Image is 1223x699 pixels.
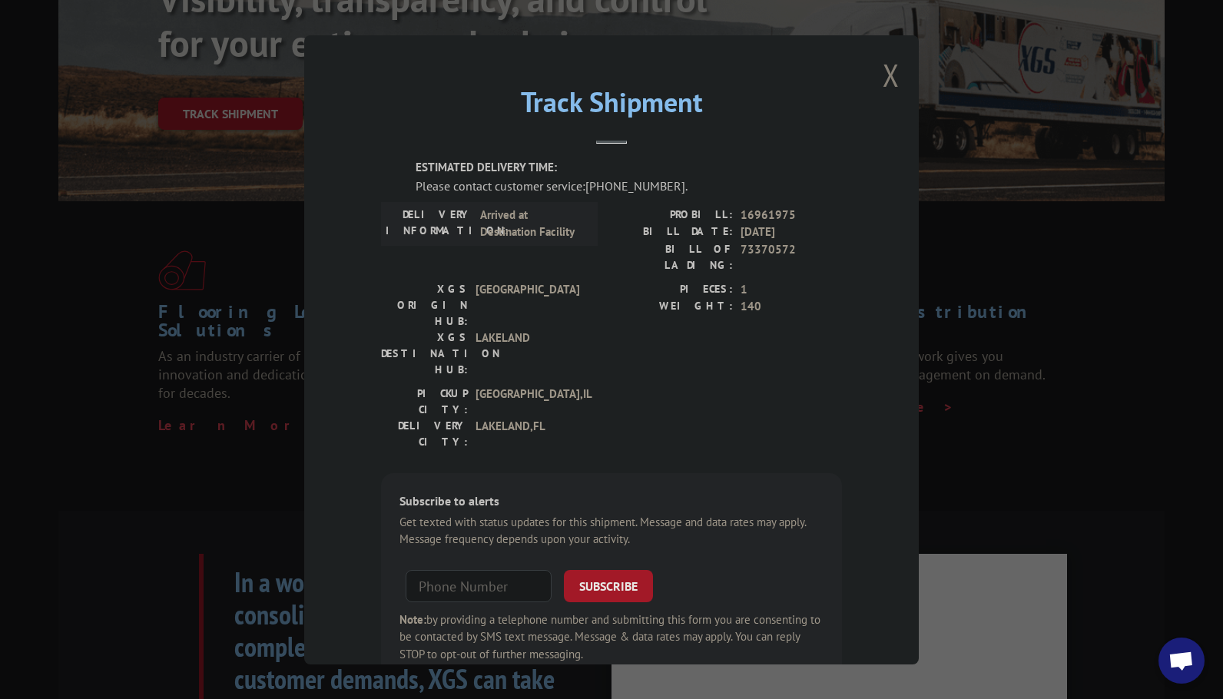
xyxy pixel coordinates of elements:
label: ESTIMATED DELIVERY TIME: [416,159,842,177]
label: WEIGHT: [611,298,733,316]
button: SUBSCRIBE [564,569,653,601]
div: Please contact customer service: . [416,176,842,194]
label: PROBILL: [611,206,733,224]
div: Open chat [1158,638,1205,684]
label: XGS ORIGIN HUB: [381,280,468,329]
span: [DATE] [741,224,842,241]
div: by providing a telephone number and submitting this form you are consenting to be contacted by SM... [399,611,824,663]
span: LAKELAND , FL [476,417,579,449]
input: Phone Number [406,569,552,601]
span: 73370572 [741,240,842,273]
span: LAKELAND [476,329,579,377]
button: Close modal [883,55,900,95]
label: BILL OF LADING: [611,240,733,273]
label: PICKUP CITY: [381,385,468,417]
label: XGS DESTINATION HUB: [381,329,468,377]
strong: Note: [399,611,426,626]
h2: Track Shipment [381,91,842,121]
label: BILL DATE: [611,224,733,241]
avayaelement: [PHONE_NUMBER] [585,177,685,193]
span: 1 [741,280,842,298]
label: PIECES: [611,280,733,298]
span: [GEOGRAPHIC_DATA] , IL [476,385,579,417]
span: 140 [741,298,842,316]
div: Subscribe to alerts [399,491,824,513]
span: Arrived at Destination Facility [480,206,584,240]
span: [GEOGRAPHIC_DATA] [476,280,579,329]
label: DELIVERY INFORMATION: [386,206,472,240]
div: Get texted with status updates for this shipment. Message and data rates may apply. Message frequ... [399,513,824,548]
span: 16961975 [741,206,842,224]
label: DELIVERY CITY: [381,417,468,449]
